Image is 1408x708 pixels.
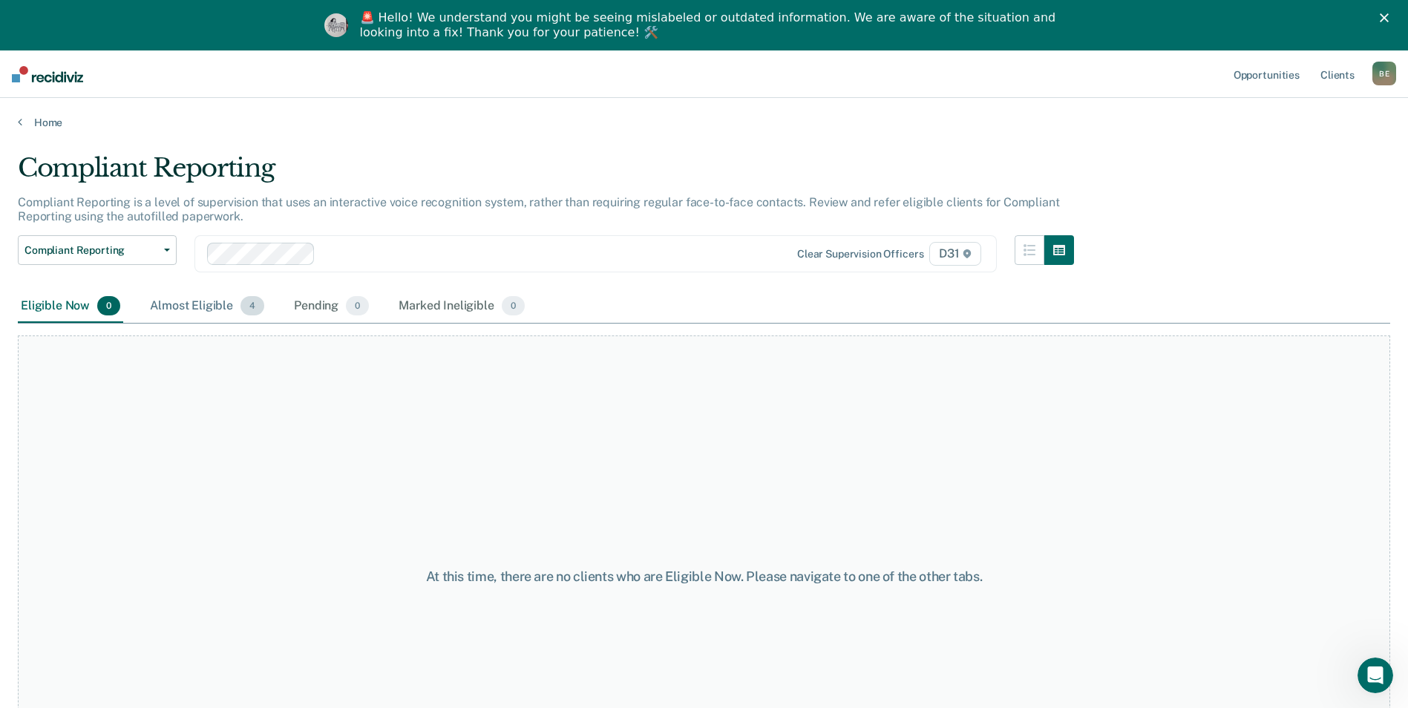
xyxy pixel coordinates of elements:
[97,296,120,315] span: 0
[502,296,525,315] span: 0
[1372,62,1396,85] div: B E
[1317,50,1358,98] a: Clients
[18,153,1074,195] div: Compliant Reporting
[18,116,1390,129] a: Home
[1358,658,1393,693] iframe: Intercom live chat
[1372,62,1396,85] button: BE
[929,242,980,266] span: D31
[18,195,1059,223] p: Compliant Reporting is a level of supervision that uses an interactive voice recognition system, ...
[291,290,372,323] div: Pending0
[797,248,923,260] div: Clear supervision officers
[361,568,1047,585] div: At this time, there are no clients who are Eligible Now. Please navigate to one of the other tabs.
[1380,13,1395,22] div: Close
[18,235,177,265] button: Compliant Reporting
[346,296,369,315] span: 0
[324,13,348,37] img: Profile image for Kim
[24,244,158,257] span: Compliant Reporting
[12,66,83,82] img: Recidiviz
[147,290,267,323] div: Almost Eligible4
[396,290,528,323] div: Marked Ineligible0
[360,10,1061,40] div: 🚨 Hello! We understand you might be seeing mislabeled or outdated information. We are aware of th...
[1231,50,1303,98] a: Opportunities
[18,290,123,323] div: Eligible Now0
[240,296,264,315] span: 4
